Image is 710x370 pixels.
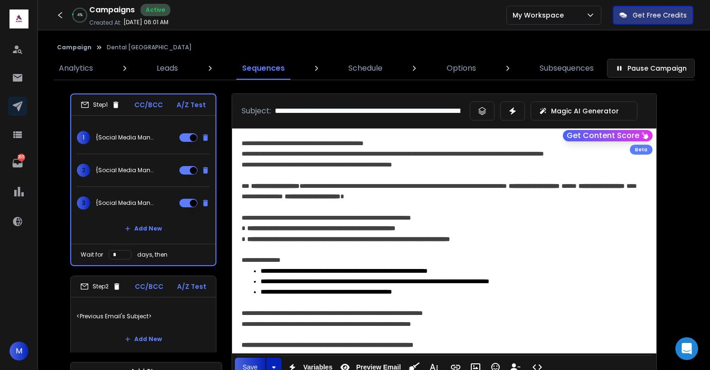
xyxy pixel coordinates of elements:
p: [DATE] 06:01 AM [123,18,168,26]
p: Get Free Credits [633,10,687,20]
a: Analytics [53,57,99,80]
p: {Social Media Management - {{firstName}} | Social Media Needs - {{firstName}} | Prices and Packag... [96,199,157,207]
p: CC/BCC [134,100,163,110]
p: A/Z Test [177,282,206,291]
button: Pause Campaign [607,59,695,78]
p: Created At: [89,19,121,27]
li: Step1CC/BCCA/Z Test1{Social Media Management - {{firstName}} | Social Media Needs - {{firstName}}... [70,93,216,266]
p: 205 [18,154,25,161]
p: Wait for [81,251,103,259]
button: Add New [117,219,169,238]
p: Options [447,63,476,74]
p: Leads [157,63,178,74]
p: <Previous Email's Subject> [76,303,210,330]
p: {Social Media Management - {{firstName}} | Social Media Needs - {{firstName}} | Prices and Packag... [96,134,157,141]
p: Subject: [242,105,271,117]
p: days, then [137,251,168,259]
div: Beta [630,145,653,155]
p: 4 % [77,12,83,18]
p: Schedule [348,63,383,74]
h1: Campaigns [89,4,135,16]
p: A/Z Test [177,100,206,110]
span: 1 [77,131,90,144]
button: M [9,342,28,361]
div: Step 2 [80,282,121,291]
a: Options [441,57,482,80]
a: Leads [151,57,184,80]
p: Magic AI Generator [551,106,619,116]
img: logo [9,9,28,28]
p: Sequences [242,63,285,74]
p: My Workspace [513,10,568,20]
a: Subsequences [534,57,599,80]
p: Analytics [59,63,93,74]
p: Subsequences [540,63,594,74]
button: Get Content Score [563,130,653,141]
button: Get Free Credits [613,6,693,25]
div: Active [140,4,170,16]
div: Step 1 [81,101,120,109]
a: Sequences [236,57,290,80]
div: Open Intercom Messenger [675,337,698,360]
p: {Social Media Management - {{firstName}} | Social Media Needs - {{firstName}} | Prices and Packag... [96,166,157,174]
a: Schedule [343,57,388,80]
span: 2 [77,164,90,177]
button: Campaign [57,44,92,51]
p: CC/BCC [135,282,163,291]
button: Add New [117,330,169,349]
span: 3 [77,196,90,210]
p: Dental [GEOGRAPHIC_DATA] [107,44,192,51]
button: Magic AI Generator [531,102,637,120]
a: 205 [8,154,27,173]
